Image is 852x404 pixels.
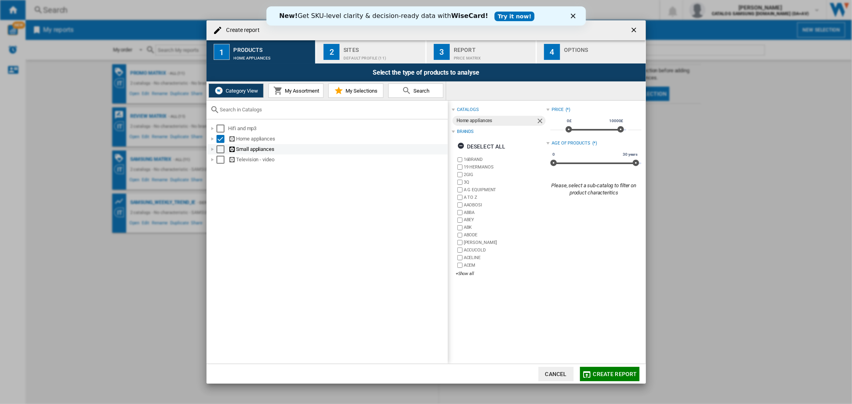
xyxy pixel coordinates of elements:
span: 0£ [566,118,573,124]
label: AAOBOSI [464,202,546,208]
h4: Create report [222,26,260,34]
input: brand.name [457,202,463,208]
input: brand.name [457,233,463,238]
label: ACCUCOLD [464,247,546,253]
div: Please, select a sub-catalog to filter on product characteritics [546,182,641,196]
label: ABK [464,224,546,230]
button: Deselect all [455,139,508,154]
span: Search [411,88,429,94]
div: 2 [324,44,340,60]
div: Report [454,44,532,52]
label: A G EQUIPMENT [464,187,546,193]
span: 10000£ [608,118,624,124]
input: brand.name [457,248,463,253]
label: 3Q [464,179,546,185]
img: wiser-icon-white.png [214,86,224,95]
button: Create report [580,367,639,381]
div: Default profile (11) [344,52,422,60]
input: brand.name [457,187,463,192]
span: My Assortment [283,88,319,94]
button: 4 Options [537,40,646,63]
input: brand.name [457,195,463,200]
label: 16BRAND [464,156,546,162]
button: getI18NText('BUTTONS.CLOSE_DIALOG') [627,22,643,38]
div: Select the type of products to analyse [207,63,646,81]
div: Hifi and mp3 [228,125,447,133]
div: catalogs [457,107,479,113]
div: Options [564,44,643,52]
div: Sites [344,44,422,52]
div: Small appliances [228,145,447,153]
div: Price Matrix [454,52,532,60]
md-checkbox: Select [216,125,228,133]
span: 30 years [622,151,639,158]
input: brand.name [457,210,463,215]
label: ABBA [464,210,546,216]
input: brand.name [457,164,463,170]
label: A TO Z [464,194,546,200]
span: Category View [224,88,258,94]
label: ACELINE [464,255,546,261]
div: +Show all [456,271,546,277]
input: brand.name [457,218,463,223]
div: 4 [544,44,560,60]
span: 0 [551,151,556,158]
div: Home appliances [457,116,536,126]
input: brand.name [457,263,463,268]
div: Brands [457,129,474,135]
div: Home appliances [234,52,312,60]
label: ABODE [464,232,546,238]
div: 3 [434,44,450,60]
input: brand.name [457,255,463,260]
input: brand.name [457,180,463,185]
md-checkbox: Select [216,135,228,143]
div: Age of products [552,140,590,147]
button: My Selections [328,83,383,98]
label: ACEM [464,262,546,268]
button: 1 Products Home appliances [207,40,316,63]
input: brand.name [457,172,463,177]
button: Cancel [538,367,574,381]
button: 2 Sites Default profile (11) [316,40,426,63]
div: Close [304,7,312,12]
div: 1 [214,44,230,60]
input: brand.name [457,225,463,230]
div: Home appliances [228,135,447,143]
div: Deselect all [457,139,506,154]
button: My Assortment [268,83,324,98]
input: brand.name [457,240,463,245]
md-checkbox: Select [216,156,228,164]
iframe: Intercom live chat banner [266,6,586,26]
button: Search [388,83,443,98]
md-checkbox: Select [216,145,228,153]
div: Products [234,44,312,52]
div: Television - video [228,156,447,164]
input: brand.name [457,157,463,162]
label: [PERSON_NAME] [464,240,546,246]
ng-md-icon: getI18NText('BUTTONS.CLOSE_DIALOG') [630,26,639,36]
label: ABEY [464,217,546,223]
label: 2GIG [464,172,546,178]
input: Search in Catalogs [220,107,444,113]
span: My Selections [344,88,377,94]
label: 19 HERMANOS [464,164,546,170]
span: Create report [593,371,637,377]
ng-md-icon: Remove [536,117,546,127]
div: Price [552,107,564,113]
button: 3 Report Price Matrix [427,40,536,63]
button: Category View [209,83,264,98]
